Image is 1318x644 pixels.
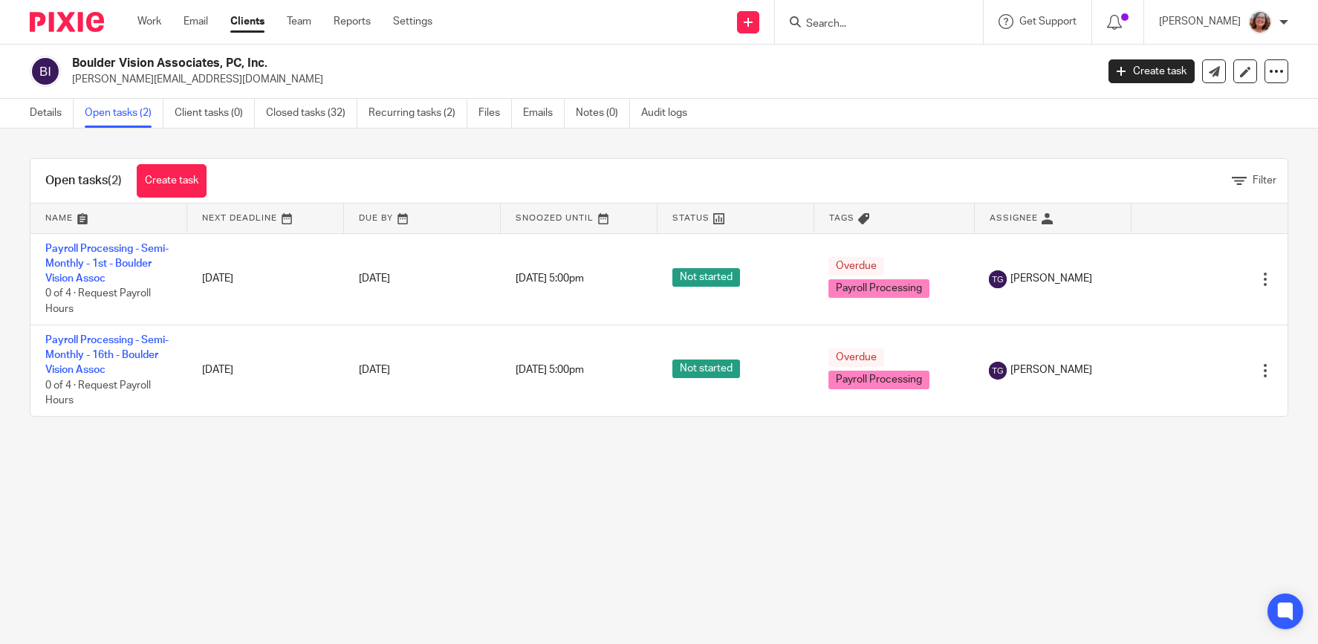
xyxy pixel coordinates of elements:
span: [PERSON_NAME] [1010,271,1092,286]
a: Clients [230,14,264,29]
td: [DATE] [187,233,344,325]
a: Notes (0) [576,99,630,128]
a: Details [30,99,74,128]
span: Payroll Processing [828,279,929,298]
a: Create task [1108,59,1195,83]
span: 0 of 4 · Request Payroll Hours [45,380,151,406]
span: Overdue [828,257,884,276]
span: Get Support [1019,16,1077,27]
a: Audit logs [641,99,698,128]
span: Tags [829,214,854,222]
span: Overdue [828,348,884,367]
img: LB%20Reg%20Headshot%208-2-23.jpg [1248,10,1272,34]
span: [DATE] [359,273,390,284]
img: svg%3E [989,270,1007,288]
span: Snoozed Until [516,214,594,222]
span: [DATE] 5:00pm [516,365,584,376]
a: Closed tasks (32) [266,99,357,128]
td: [DATE] [187,325,344,416]
a: Client tasks (0) [175,99,255,128]
p: [PERSON_NAME][EMAIL_ADDRESS][DOMAIN_NAME] [72,72,1086,87]
span: [PERSON_NAME] [1010,362,1092,377]
span: Status [672,214,710,222]
span: Filter [1253,175,1276,186]
span: Not started [672,360,740,378]
h1: Open tasks [45,173,122,189]
a: Payroll Processing - Semi-Monthly - 1st - Boulder Vision Assoc [45,244,169,284]
input: Search [805,18,938,31]
a: Email [184,14,208,29]
h2: Boulder Vision Associates, PC, Inc. [72,56,883,71]
span: Not started [672,268,740,287]
a: Work [137,14,161,29]
a: Files [478,99,512,128]
span: [DATE] [359,365,390,376]
span: (2) [108,175,122,186]
a: Emails [523,99,565,128]
p: [PERSON_NAME] [1159,14,1241,29]
a: Payroll Processing - Semi-Monthly - 16th - Boulder Vision Assoc [45,335,169,376]
span: [DATE] 5:00pm [516,274,584,284]
a: Team [287,14,311,29]
img: svg%3E [989,362,1007,380]
a: Recurring tasks (2) [369,99,467,128]
img: Pixie [30,12,104,32]
a: Reports [334,14,371,29]
a: Open tasks (2) [85,99,163,128]
a: Settings [393,14,432,29]
span: Payroll Processing [828,371,929,389]
span: 0 of 4 · Request Payroll Hours [45,289,151,315]
a: Create task [137,164,207,198]
img: svg%3E [30,56,61,87]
